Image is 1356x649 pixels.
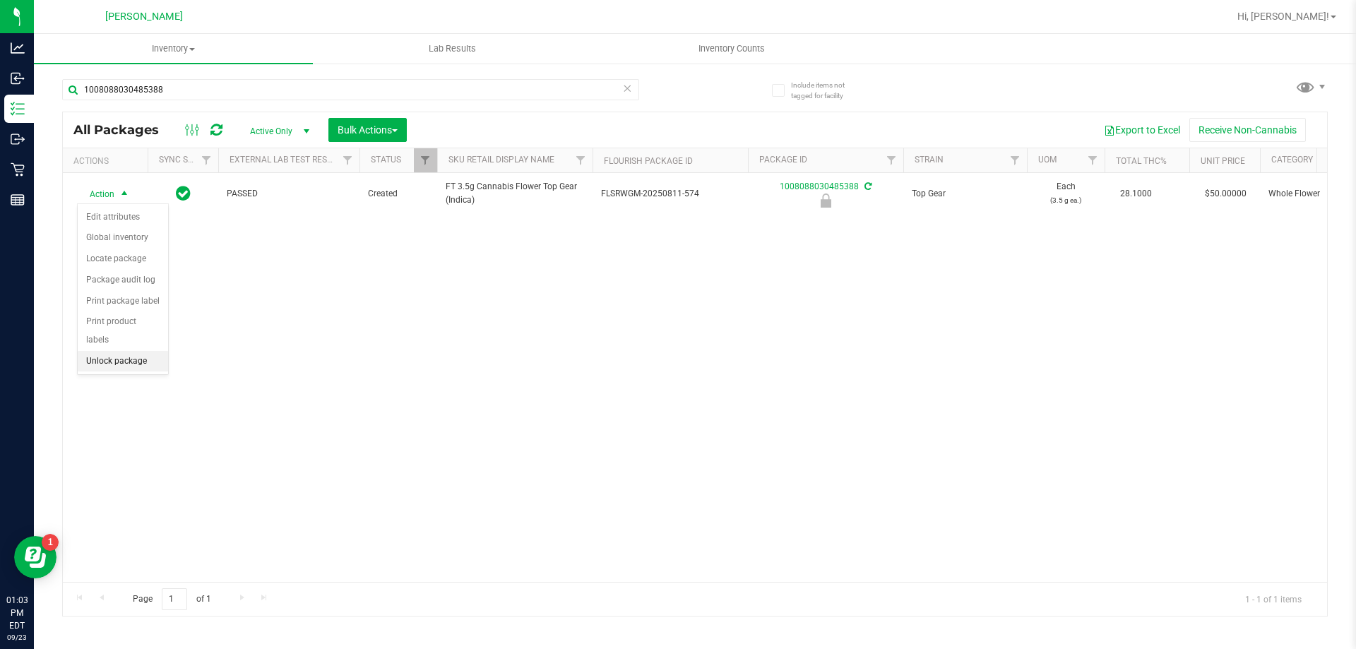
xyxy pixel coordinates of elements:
[11,162,25,177] inline-svg: Retail
[679,42,784,55] span: Inventory Counts
[14,536,56,578] iframe: Resource center
[1004,148,1027,172] a: Filter
[1271,155,1313,165] a: Category
[78,311,168,350] li: Print product labels
[592,34,871,64] a: Inventory Counts
[759,155,807,165] a: Package ID
[34,42,313,55] span: Inventory
[11,102,25,116] inline-svg: Inventory
[446,180,584,207] span: FT 3.5g Cannabis Flower Top Gear (Indica)
[1234,588,1313,609] span: 1 - 1 of 1 items
[328,118,407,142] button: Bulk Actions
[1189,118,1306,142] button: Receive Non-Cannabis
[448,155,554,165] a: SKU Retail Display Name
[622,79,632,97] span: Clear
[77,184,115,204] span: Action
[862,181,872,191] span: Sync from Compliance System
[1035,180,1096,207] span: Each
[11,193,25,207] inline-svg: Reports
[73,122,173,138] span: All Packages
[1113,184,1159,204] span: 28.1000
[78,270,168,291] li: Package audit log
[1038,155,1057,165] a: UOM
[338,124,398,136] span: Bulk Actions
[912,187,1018,201] span: Top Gear
[880,148,903,172] a: Filter
[1081,148,1105,172] a: Filter
[371,155,401,165] a: Status
[1035,193,1096,207] p: (3.5 g ea.)
[227,187,351,201] span: PASSED
[11,41,25,55] inline-svg: Analytics
[78,249,168,270] li: Locate package
[11,132,25,146] inline-svg: Outbound
[62,79,639,100] input: Search Package ID, Item Name, SKU, Lot or Part Number...
[78,227,168,249] li: Global inventory
[159,155,213,165] a: Sync Status
[6,594,28,632] p: 01:03 PM EDT
[78,291,168,312] li: Print package label
[6,632,28,643] p: 09/23
[1198,184,1254,204] span: $50.00000
[11,71,25,85] inline-svg: Inbound
[336,148,359,172] a: Filter
[368,187,429,201] span: Created
[162,588,187,610] input: 1
[414,148,437,172] a: Filter
[601,187,739,201] span: FLSRWGM-20250811-574
[116,184,133,204] span: select
[105,11,183,23] span: [PERSON_NAME]
[791,80,862,101] span: Include items not tagged for facility
[73,156,142,166] div: Actions
[121,588,222,610] span: Page of 1
[780,181,859,191] a: 1008088030485388
[746,193,905,208] div: Newly Received
[176,184,191,203] span: In Sync
[313,34,592,64] a: Lab Results
[569,148,593,172] a: Filter
[42,534,59,551] iframe: Resource center unread badge
[1095,118,1189,142] button: Export to Excel
[34,34,313,64] a: Inventory
[78,207,168,228] li: Edit attributes
[1201,156,1245,166] a: Unit Price
[604,156,693,166] a: Flourish Package ID
[1116,156,1167,166] a: Total THC%
[410,42,495,55] span: Lab Results
[1237,11,1329,22] span: Hi, [PERSON_NAME]!
[195,148,218,172] a: Filter
[230,155,340,165] a: External Lab Test Result
[915,155,944,165] a: Strain
[78,351,168,372] li: Unlock package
